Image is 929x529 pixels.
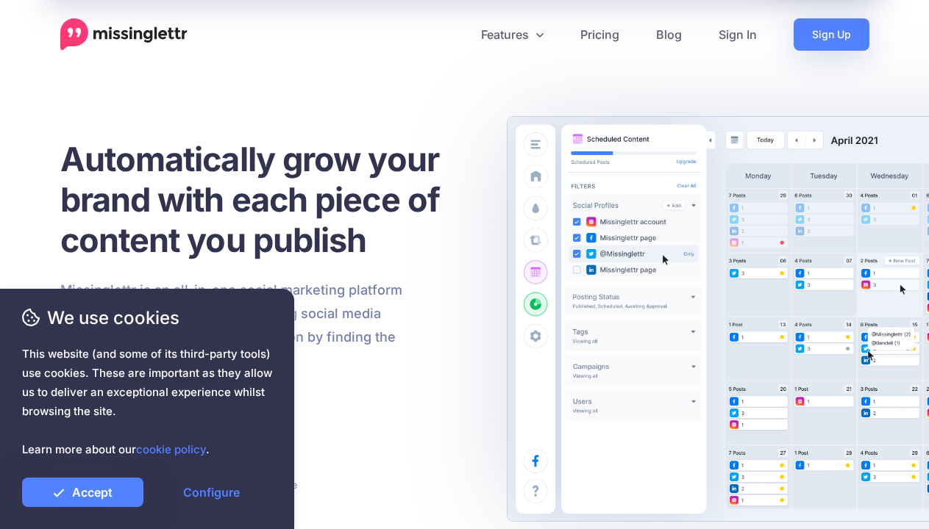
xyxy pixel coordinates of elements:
[638,18,700,51] a: Blog
[22,478,143,507] a: Accept
[562,18,638,51] a: Pricing
[22,305,272,331] span: We use cookies
[463,18,562,51] a: Features
[22,345,272,459] span: This website (and some of its third-party tools) use cookies. These are important as they allow u...
[60,278,403,373] p: Missinglettr is an all-in-one social marketing platform that turns your content into engaging soc...
[700,18,775,51] a: Sign In
[794,18,869,51] a: Sign Up
[60,139,476,260] h1: Automatically grow your brand with each piece of content you publish
[60,18,188,51] a: Home
[151,478,272,507] a: Configure
[136,442,206,456] a: cookie policy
